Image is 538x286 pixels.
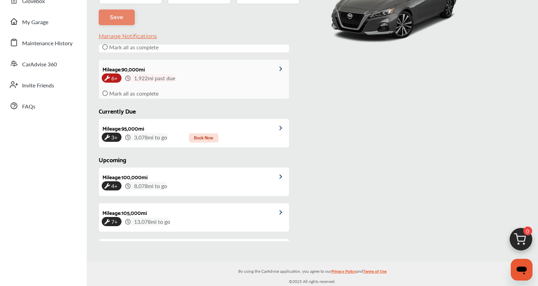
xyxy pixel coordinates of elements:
span: Currently Due [99,105,136,116]
div: Mileage : 105,000 mi [99,203,147,217]
div: Mileage : 110,000 mi [99,239,146,253]
a: Mileage:100,000mi4+ 8,078mi to go [99,168,289,196]
a: Terms of Use [363,267,387,278]
span: CarAdvise 360 [22,60,57,69]
img: grCAAAAAElFTkSuQmCC [279,174,289,179]
span: Invite Friends [22,81,54,90]
span: Mark all as complete [109,43,159,51]
img: cart_icon.3d0951e8.svg [505,225,537,257]
span: 13,078 mi to go [133,218,170,225]
div: Mileage : 95,000 mi [99,119,144,133]
span: Maintenance History [22,39,72,48]
iframe: Botón para iniciar la ventana de mensajería [511,259,533,281]
img: grCAAAAAElFTkSuQmCC [279,126,289,131]
span: 4+ [110,181,119,191]
img: grCAAAAAElFTkSuQmCC [279,210,289,215]
span: FAQs [22,102,35,111]
a: Invite Friends [6,76,80,94]
a: FAQs [6,97,80,115]
p: By using the CarAdvise application, you agree to our and [87,267,538,274]
a: Mileage:105,000mi7+ 13,078mi to go [99,203,289,232]
span: Upcoming [99,154,126,165]
a: Mileage:110,000mi3+ 18,078mi to go [99,239,289,267]
div: Mileage : 100,000 mi [99,168,148,181]
span: Book Now [189,133,218,142]
a: Privacy Policy [331,267,356,278]
span: 8,078 mi to go [133,182,167,190]
span: Save [110,14,124,20]
span: 0 [523,226,532,235]
span: My Garage [22,18,48,27]
a: CarAdvise 360 [6,55,80,72]
img: grCAAAAAElFTkSuQmCC [279,67,289,71]
span: Mark all as complete [109,89,159,97]
span: 6+ [110,73,119,83]
span: 3,078 mi to go [133,133,168,141]
a: Maintenance History [6,34,80,51]
a: Manage Notifications [99,33,157,39]
span: 7+ [110,216,119,227]
a: Save [99,10,135,25]
a: My Garage [6,13,80,30]
div: © 2025 All rights reserved. [87,262,538,286]
span: 3+ [110,132,119,142]
a: Mileage:90,000mi6+ 1,922mi past due [99,60,289,88]
div: Mileage : 90,000 mi [99,60,145,73]
a: Mileage:95,000mi3+ 3,078mi to go Book Now [99,119,289,147]
span: 1,922 mi past due [133,74,175,82]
